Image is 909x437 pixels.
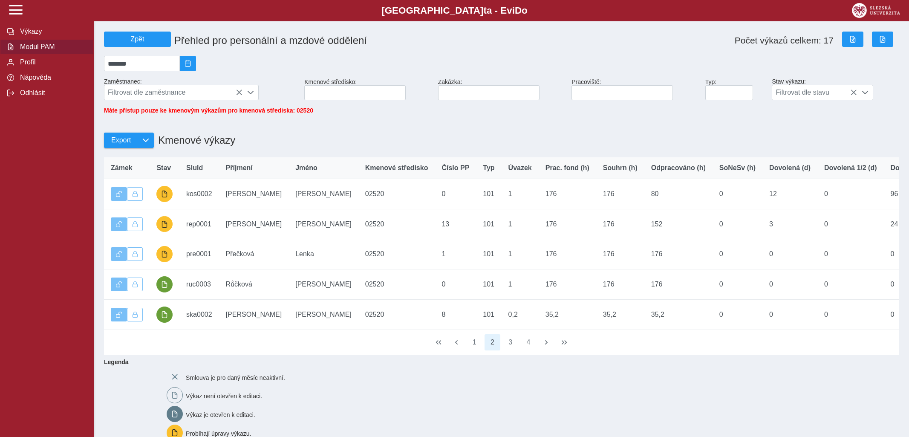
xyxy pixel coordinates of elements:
button: Výkaz je odemčen. [111,247,127,261]
td: 176 [596,239,644,269]
td: 80 [644,179,713,209]
td: [PERSON_NAME] [289,269,358,300]
td: 0 [713,299,762,330]
span: Nápověda [17,74,87,81]
button: podepsáno [156,307,173,323]
span: Zpět [108,35,167,43]
button: Uzamknout lze pouze výkaz, který je podepsán a schválen. [127,247,143,261]
span: Stav [156,164,171,172]
td: 0 [762,239,817,269]
span: Číslo PP [442,164,469,172]
td: 0 [817,179,884,209]
span: D [515,5,522,16]
button: Uzamknout lze pouze výkaz, který je podepsán a schválen. [127,278,143,291]
button: Výkaz je odemčen. [111,217,127,231]
span: Typ [483,164,494,172]
td: 35,2 [539,299,596,330]
td: 3 [762,209,817,239]
b: Legenda [101,355,895,369]
span: Odpracováno (h) [651,164,706,172]
td: 02520 [358,179,435,209]
td: [PERSON_NAME] [219,299,289,330]
span: Smlouva je pro daný měsíc neaktivní. [186,374,285,381]
div: Zakázka: [435,75,568,104]
span: Jméno [295,164,317,172]
span: Zámek [111,164,133,172]
td: rep0001 [179,209,219,239]
span: Počet výkazů celkem: 17 [735,35,834,46]
td: Růčková [219,269,289,300]
button: Výkaz je odemčen. [111,278,127,291]
td: Přečková [219,239,289,269]
td: Lenka [289,239,358,269]
span: Prac. fond (h) [545,164,589,172]
td: 0 [817,239,884,269]
h1: Kmenové výkazy [154,130,235,150]
td: 1 [502,209,539,239]
button: 2 [485,334,501,350]
td: 0 [713,179,762,209]
td: 101 [476,179,501,209]
button: Uzamknout lze pouze výkaz, který je podepsán a schválen. [127,187,143,201]
span: Probíhají úpravy výkazu. [186,430,251,437]
td: kos0002 [179,179,219,209]
div: Zaměstnanec: [101,75,301,104]
td: 176 [596,269,644,300]
td: pre0001 [179,239,219,269]
div: Kmenové středisko: [301,75,435,104]
td: 02520 [358,239,435,269]
td: 0 [435,269,476,300]
td: 176 [539,239,596,269]
td: [PERSON_NAME] [289,179,358,209]
td: [PERSON_NAME] [219,209,289,239]
button: Výkaz je odemčen. [111,308,127,321]
span: o [522,5,528,16]
td: 101 [476,209,501,239]
td: 12 [762,179,817,209]
td: 1 [502,239,539,269]
span: Odhlásit [17,89,87,97]
button: 2025/09 [180,56,196,71]
div: Pracoviště: [568,75,702,104]
span: Výkaz je otevřen k editaci. [186,411,255,418]
td: 101 [476,299,501,330]
td: 0 [762,269,817,300]
button: Výkaz je odemčen. [111,187,127,201]
td: 1 [502,179,539,209]
span: Úvazek [508,164,532,172]
td: 176 [539,209,596,239]
div: Typ: [702,75,769,104]
td: [PERSON_NAME] [289,299,358,330]
td: 02520 [358,269,435,300]
span: Filtrovat dle zaměstnance [104,85,242,100]
td: 02520 [358,299,435,330]
td: 8 [435,299,476,330]
span: Dovolená (d) [769,164,811,172]
td: 0 [762,299,817,330]
td: 0 [713,269,762,300]
td: 0 [817,209,884,239]
h1: Přehled pro personální a mzdové oddělení [171,31,572,50]
td: 101 [476,269,501,300]
button: Export [104,133,138,148]
b: [GEOGRAPHIC_DATA] a - Evi [26,5,883,16]
button: probíhají úpravy [156,216,173,232]
td: 35,2 [596,299,644,330]
button: probíhají úpravy [156,186,173,202]
td: 152 [644,209,713,239]
td: 13 [435,209,476,239]
button: 3 [502,334,519,350]
td: 1 [502,269,539,300]
td: 0 [435,179,476,209]
button: 1 [466,334,482,350]
td: 0 [817,269,884,300]
td: 1 [435,239,476,269]
img: logo_web_su.png [852,3,900,18]
span: t [483,5,486,16]
td: 0 [713,239,762,269]
button: Uzamknout lze pouze výkaz, který je podepsán a schválen. [127,308,143,321]
span: Výkazy [17,28,87,35]
span: Export [111,136,131,144]
td: ruc0003 [179,269,219,300]
td: 176 [644,269,713,300]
